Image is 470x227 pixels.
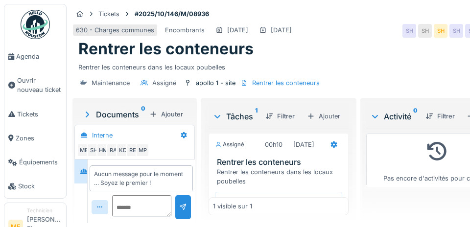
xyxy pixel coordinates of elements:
div: Filtrer [422,110,459,123]
div: Activité [370,111,418,122]
span: Agenda [16,52,62,61]
div: Ajouter [145,108,187,121]
div: Assigné [215,140,244,149]
div: Technicien [27,207,62,214]
div: Filtrer [261,110,299,123]
div: 00h10 [265,140,282,149]
div: SH [402,24,416,38]
div: ME [77,143,91,157]
div: Ajouter [303,109,345,123]
span: Zones [16,134,62,143]
span: Équipements [19,158,62,167]
div: Interne [92,131,113,140]
div: MP [136,143,149,157]
div: HM [96,143,110,157]
div: Maintenance [92,78,130,88]
h1: Rentrer les conteneurs [78,40,254,58]
div: Encombrants [165,25,205,35]
div: RE [126,143,140,157]
div: 1 visible sur 1 [213,202,252,211]
a: Stock [4,174,66,198]
div: [DATE] [271,25,292,35]
div: Début [215,192,342,212]
span: Tickets [17,110,62,119]
div: Assigné [152,78,176,88]
div: Documents [82,109,145,120]
div: Rentrer les conteneurs dans les locaux poubelles [217,167,344,186]
sup: 0 [413,111,418,122]
div: RA [106,143,120,157]
div: SH [87,143,100,157]
a: Tickets [4,102,66,126]
img: Badge_color-CXgf-gQk.svg [21,10,50,39]
a: Zones [4,126,66,150]
span: Ouvrir nouveau ticket [17,76,62,94]
div: SH [418,24,432,38]
div: KD [116,143,130,157]
sup: 0 [141,109,145,120]
span: Stock [18,182,62,191]
div: SH [434,24,447,38]
a: Équipements [4,150,66,174]
div: [DATE] [227,25,248,35]
div: Tickets [98,9,119,19]
strong: #2025/10/146/M/08936 [131,9,213,19]
div: apollo 1 - site [196,78,235,88]
div: Rentrer les conteneurs [252,78,320,88]
sup: 1 [255,111,258,122]
div: Tâches [212,111,258,122]
h3: Rentrer les conteneurs [217,158,344,167]
a: Agenda [4,45,66,68]
div: Aucun message pour le moment … Soyez le premier ! [94,170,189,187]
div: SH [449,24,463,38]
a: Ouvrir nouveau ticket [4,68,66,102]
div: [DATE] [293,140,314,149]
div: 630 - Charges communes [76,25,154,35]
